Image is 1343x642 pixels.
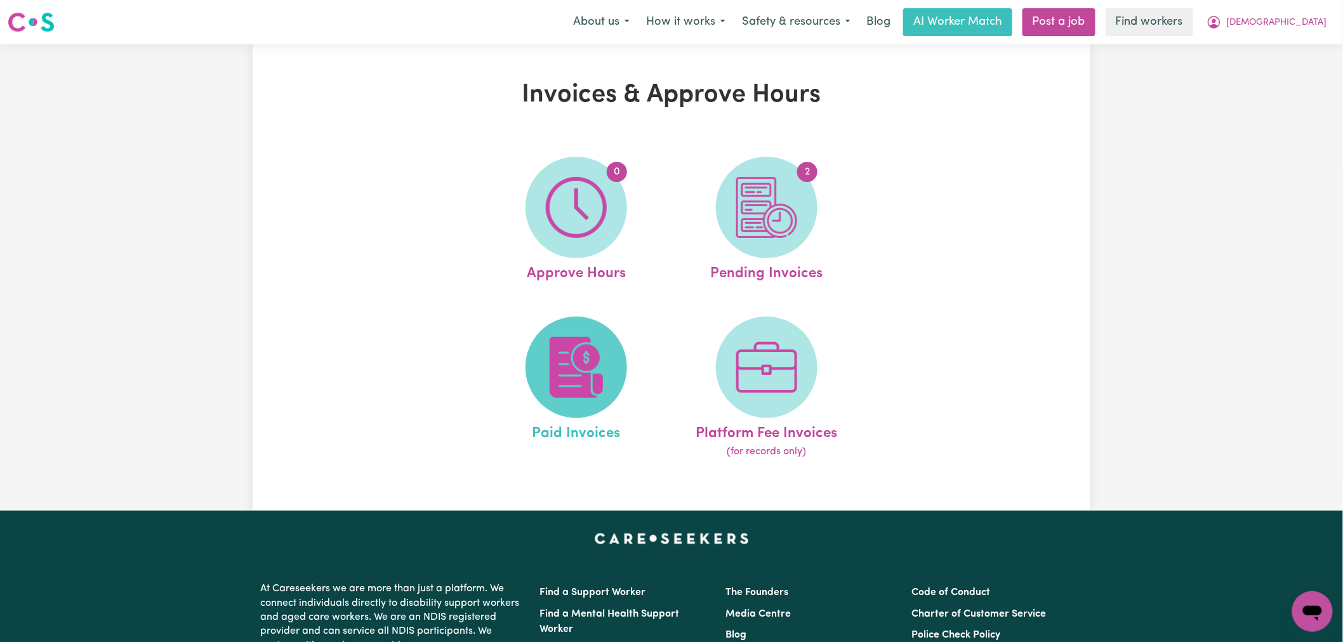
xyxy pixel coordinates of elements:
[1227,16,1327,30] span: [DEMOGRAPHIC_DATA]
[8,11,55,34] img: Careseekers logo
[1022,8,1095,36] a: Post a job
[727,444,806,459] span: (for records only)
[539,609,679,634] a: Find a Mental Health Support Worker
[675,157,858,285] a: Pending Invoices
[1198,9,1335,36] button: My Account
[912,609,1047,619] a: Charter of Customer Service
[607,162,627,182] span: 0
[485,157,668,285] a: Approve Hours
[675,317,858,460] a: Platform Fee Invoices(for records only)
[638,9,734,36] button: How it works
[797,162,817,182] span: 2
[696,418,837,445] span: Platform Fee Invoices
[725,630,746,640] a: Blog
[710,258,823,285] span: Pending Invoices
[912,587,991,598] a: Code of Conduct
[1106,8,1193,36] a: Find workers
[725,587,788,598] a: The Founders
[527,258,626,285] span: Approve Hours
[532,418,620,445] span: Paid Invoices
[565,9,638,36] button: About us
[595,534,749,544] a: Careseekers home page
[539,587,645,598] a: Find a Support Worker
[734,9,859,36] button: Safety & resources
[859,8,898,36] a: Blog
[400,80,943,110] h1: Invoices & Approve Hours
[1292,591,1333,632] iframe: Button to launch messaging window
[912,630,1001,640] a: Police Check Policy
[903,8,1012,36] a: AI Worker Match
[485,317,668,460] a: Paid Invoices
[8,8,55,37] a: Careseekers logo
[725,609,791,619] a: Media Centre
